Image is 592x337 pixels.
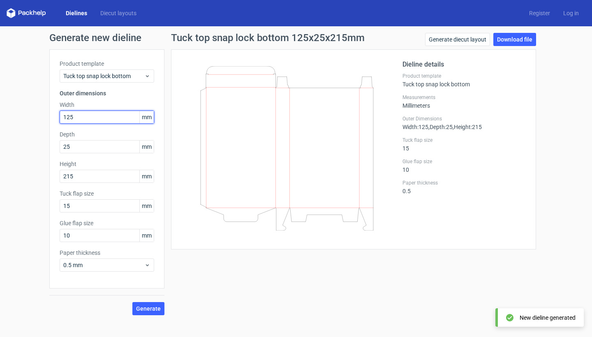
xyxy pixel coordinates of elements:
span: mm [139,200,154,212]
label: Glue flap size [60,219,154,227]
label: Paper thickness [402,180,526,186]
a: Generate diecut layout [425,33,490,46]
span: Width : 125 [402,124,428,130]
div: 0.5 [402,180,526,194]
h3: Outer dimensions [60,89,154,97]
label: Measurements [402,94,526,101]
a: Diecut layouts [94,9,143,17]
label: Product template [60,60,154,68]
a: Download file [493,33,536,46]
span: , Height : 215 [453,124,482,130]
span: Tuck top snap lock bottom [63,72,144,80]
label: Outer Dimensions [402,115,526,122]
a: Register [523,9,557,17]
label: Depth [60,130,154,138]
h1: Tuck top snap lock bottom 125x25x215mm [171,33,365,43]
div: New dieline generated [520,314,576,322]
span: mm [139,141,154,153]
div: 10 [402,158,526,173]
span: Generate [136,306,161,312]
a: Dielines [59,9,94,17]
button: Generate [132,302,164,315]
label: Height [60,160,154,168]
span: , Depth : 25 [428,124,453,130]
span: mm [139,111,154,123]
div: Millimeters [402,94,526,109]
div: 15 [402,137,526,152]
span: mm [139,170,154,182]
h2: Dieline details [402,60,526,69]
span: mm [139,229,154,242]
label: Tuck flap size [60,189,154,198]
label: Glue flap size [402,158,526,165]
h1: Generate new dieline [49,33,543,43]
span: 0.5 mm [63,261,144,269]
label: Tuck flap size [402,137,526,143]
label: Width [60,101,154,109]
label: Product template [402,73,526,79]
a: Log in [557,9,585,17]
label: Paper thickness [60,249,154,257]
div: Tuck top snap lock bottom [402,73,526,88]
